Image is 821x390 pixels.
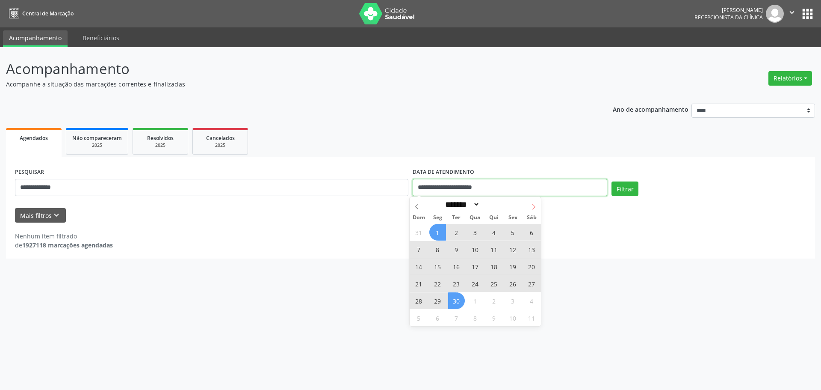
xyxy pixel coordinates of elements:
span: Cancelados [206,134,235,142]
button:  [784,5,800,23]
span: Outubro 8, 2025 [467,310,484,326]
span: Sex [503,215,522,220]
span: Sáb [522,215,541,220]
span: Outubro 4, 2025 [523,292,540,309]
label: DATA DE ATENDIMENTO [413,166,474,179]
span: Outubro 3, 2025 [505,292,521,309]
button: Mais filtroskeyboard_arrow_down [15,208,66,223]
button: apps [800,6,815,21]
span: Dom [410,215,428,220]
div: 2025 [139,142,182,149]
span: Outubro 7, 2025 [448,310,465,326]
button: Filtrar [611,182,638,196]
span: Setembro 12, 2025 [505,241,521,258]
a: Acompanhamento [3,30,68,47]
span: Não compareceram [72,134,122,142]
span: Setembro 9, 2025 [448,241,465,258]
span: Setembro 24, 2025 [467,275,484,292]
span: Setembro 14, 2025 [410,258,427,275]
span: Outubro 9, 2025 [486,310,502,326]
div: Nenhum item filtrado [15,232,113,241]
span: Seg [428,215,447,220]
span: Setembro 5, 2025 [505,224,521,241]
p: Acompanhamento [6,58,572,80]
span: Setembro 22, 2025 [429,275,446,292]
span: Setembro 4, 2025 [486,224,502,241]
select: Month [443,200,480,209]
strong: 1927118 marcações agendadas [22,241,113,249]
span: Outubro 5, 2025 [410,310,427,326]
span: Setembro 23, 2025 [448,275,465,292]
p: Acompanhe a situação das marcações correntes e finalizadas [6,80,572,89]
span: Setembro 25, 2025 [486,275,502,292]
span: Setembro 29, 2025 [429,292,446,309]
span: Qui [484,215,503,220]
span: Setembro 8, 2025 [429,241,446,258]
span: Setembro 10, 2025 [467,241,484,258]
span: Setembro 6, 2025 [523,224,540,241]
span: Resolvidos [147,134,174,142]
a: Beneficiários [77,30,125,45]
span: Setembro 19, 2025 [505,258,521,275]
span: Setembro 17, 2025 [467,258,484,275]
button: Relatórios [768,71,812,86]
div: [PERSON_NAME] [694,6,763,14]
span: Setembro 7, 2025 [410,241,427,258]
span: Setembro 13, 2025 [523,241,540,258]
span: Ter [447,215,466,220]
span: Setembro 1, 2025 [429,224,446,241]
span: Agosto 31, 2025 [410,224,427,241]
input: Year [480,200,508,209]
span: Setembro 30, 2025 [448,292,465,309]
span: Setembro 16, 2025 [448,258,465,275]
span: Setembro 11, 2025 [486,241,502,258]
span: Setembro 21, 2025 [410,275,427,292]
span: Setembro 2, 2025 [448,224,465,241]
span: Setembro 20, 2025 [523,258,540,275]
span: Central de Marcação [22,10,74,17]
span: Setembro 15, 2025 [429,258,446,275]
span: Outubro 1, 2025 [467,292,484,309]
div: de [15,241,113,250]
i:  [787,8,797,17]
a: Central de Marcação [6,6,74,21]
span: Setembro 28, 2025 [410,292,427,309]
i: keyboard_arrow_down [52,211,61,220]
label: PESQUISAR [15,166,44,179]
div: 2025 [72,142,122,149]
span: Outubro 10, 2025 [505,310,521,326]
span: Setembro 27, 2025 [523,275,540,292]
img: img [766,5,784,23]
span: Setembro 3, 2025 [467,224,484,241]
span: Qua [466,215,484,220]
span: Agendados [20,134,48,142]
span: Outubro 6, 2025 [429,310,446,326]
span: Recepcionista da clínica [694,14,763,21]
span: Setembro 26, 2025 [505,275,521,292]
span: Outubro 11, 2025 [523,310,540,326]
div: 2025 [199,142,242,149]
p: Ano de acompanhamento [613,104,688,114]
span: Outubro 2, 2025 [486,292,502,309]
span: Setembro 18, 2025 [486,258,502,275]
